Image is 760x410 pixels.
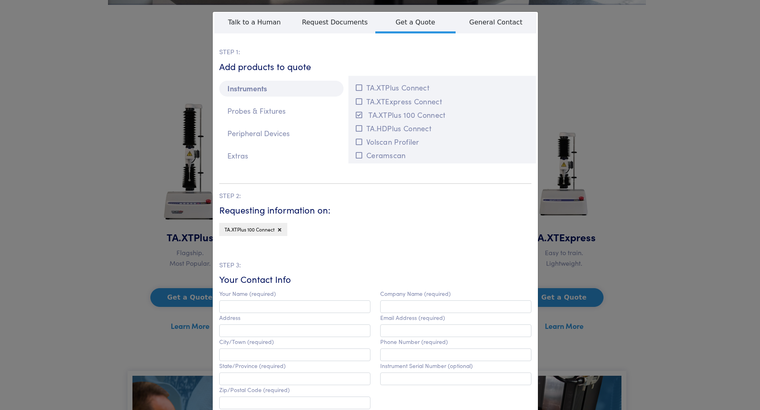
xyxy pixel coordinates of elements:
label: State/Province (required) [219,362,286,369]
span: TA.XTPlus 100 Connect [225,226,275,233]
h6: Requesting information on: [219,204,531,216]
h6: Your Contact Info [219,273,531,286]
span: Request Documents [295,13,375,31]
p: Peripheral Devices [219,126,344,141]
p: STEP 3: [219,260,531,270]
button: TA.XTPlus 100 Connect [353,108,531,121]
p: Instruments [219,81,344,97]
label: Zip/Postal Code (required) [219,386,290,393]
label: Company Name (required) [380,290,451,297]
button: Volscan Profiler [353,135,531,148]
p: STEP 2: [219,190,531,201]
label: City/Town (required) [219,338,274,345]
button: TA.XTPlus Connect [353,81,531,94]
button: TA.XTExpress Connect [353,95,531,108]
h6: Add products to quote [219,60,531,73]
span: Talk to a Human [214,13,295,31]
label: Instrument Serial Number (optional) [380,362,473,369]
span: Get a Quote [375,13,456,33]
label: Your Name (required) [219,290,276,297]
label: Address [219,314,240,321]
p: Extras [219,148,344,164]
p: STEP 1: [219,46,531,57]
span: General Contact [456,13,536,31]
button: TA.HDPlus Connect [353,121,531,135]
label: Email Address (required) [380,314,445,321]
label: Phone Number (required) [380,338,448,345]
button: Ceramscan [353,148,531,162]
p: Probes & Fixtures [219,103,344,119]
